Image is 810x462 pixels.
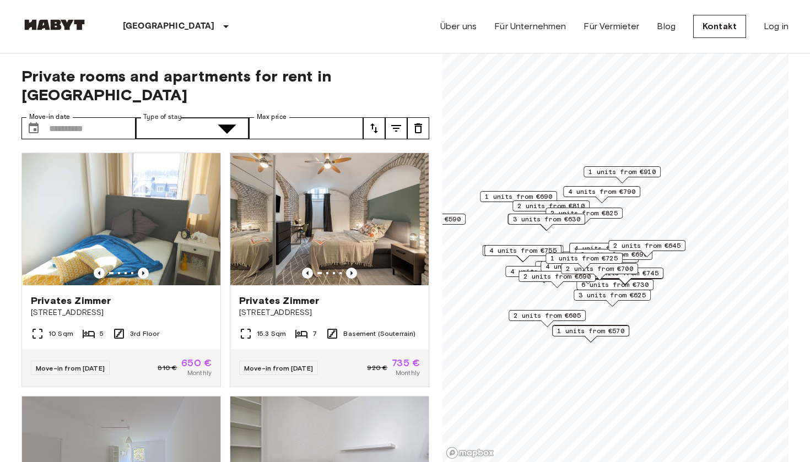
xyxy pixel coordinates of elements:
[552,325,629,343] div: Map marker
[552,325,629,342] div: Map marker
[575,249,652,266] div: Map marker
[239,294,319,307] span: Privates Zimmer
[576,279,654,296] div: Map marker
[480,191,557,208] div: Map marker
[485,192,552,202] span: 1 units from €690
[512,200,590,218] div: Map marker
[484,245,561,262] div: Map marker
[566,264,633,274] span: 2 units from €700
[550,208,618,218] span: 2 units from €825
[363,117,385,139] button: tune
[613,241,681,251] span: 2 units from €645
[385,117,407,139] button: tune
[568,187,635,197] span: 4 units from €790
[302,268,313,279] button: Previous image
[550,253,618,263] span: 1 units from €725
[23,117,45,139] button: Choose date
[561,252,639,269] div: Map marker
[244,364,313,372] span: Move-in from [DATE]
[94,268,105,279] button: Previous image
[489,246,557,256] span: 4 units from €755
[100,329,104,339] span: 5
[48,329,73,339] span: 10 Sqm
[22,153,220,285] img: Marketing picture of unit DE-02-011-001-01HF
[519,271,596,288] div: Map marker
[574,243,641,253] span: 4 units from €800
[257,329,286,339] span: 15.3 Sqm
[509,310,586,327] div: Map marker
[158,363,177,373] span: 810 €
[563,186,640,203] div: Map marker
[312,329,317,339] span: 7
[764,20,789,33] a: Log in
[143,112,182,122] label: Type of stay
[579,290,646,300] span: 3 units from €625
[557,326,624,336] span: 1 units from €570
[407,117,429,139] button: tune
[546,208,623,225] div: Map marker
[541,261,618,278] div: Map marker
[569,243,646,260] div: Map marker
[123,20,215,33] p: [GEOGRAPHIC_DATA]
[367,363,387,373] span: 920 €
[239,307,420,318] span: [STREET_ADDRESS]
[561,263,638,280] div: Map marker
[693,15,746,38] a: Kontakt
[523,271,591,281] span: 2 units from €690
[29,112,70,122] label: Move-in date
[574,290,651,307] div: Map marker
[392,358,420,368] span: 735 €
[31,294,111,307] span: Privates Zimmer
[440,20,477,33] a: Über uns
[130,329,159,339] span: 3rd Floor
[483,245,564,262] div: Map marker
[446,447,494,459] a: Mapbox logo
[494,20,566,33] a: Für Unternehmen
[138,268,149,279] button: Previous image
[580,249,647,259] span: 6 units from €690
[505,266,582,283] div: Map marker
[230,153,429,285] img: Marketing picture of unit DE-02-004-006-05HF
[513,214,580,224] span: 3 units from €630
[21,67,429,104] span: Private rooms and apartments for rent in [GEOGRAPHIC_DATA]
[517,201,585,211] span: 2 units from €810
[584,166,661,183] div: Map marker
[31,307,212,318] span: [STREET_ADDRESS]
[181,358,212,368] span: 650 €
[187,368,212,378] span: Monthly
[36,364,105,372] span: Move-in from [DATE]
[608,240,685,257] div: Map marker
[343,329,415,339] span: Basement (Souterrain)
[393,214,461,224] span: 3 units from €590
[508,214,585,231] div: Map marker
[507,214,585,231] div: Map marker
[657,20,676,33] a: Blog
[257,112,287,122] label: Max price
[510,267,577,276] span: 4 units from €785
[514,311,581,320] span: 2 units from €605
[566,252,634,262] span: 5 units from €715
[346,268,357,279] button: Previous image
[588,167,656,177] span: 1 units from €910
[396,368,420,378] span: Monthly
[21,19,88,30] img: Habyt
[546,253,623,270] div: Map marker
[591,268,658,278] span: 3 units from €745
[584,20,639,33] a: Für Vermieter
